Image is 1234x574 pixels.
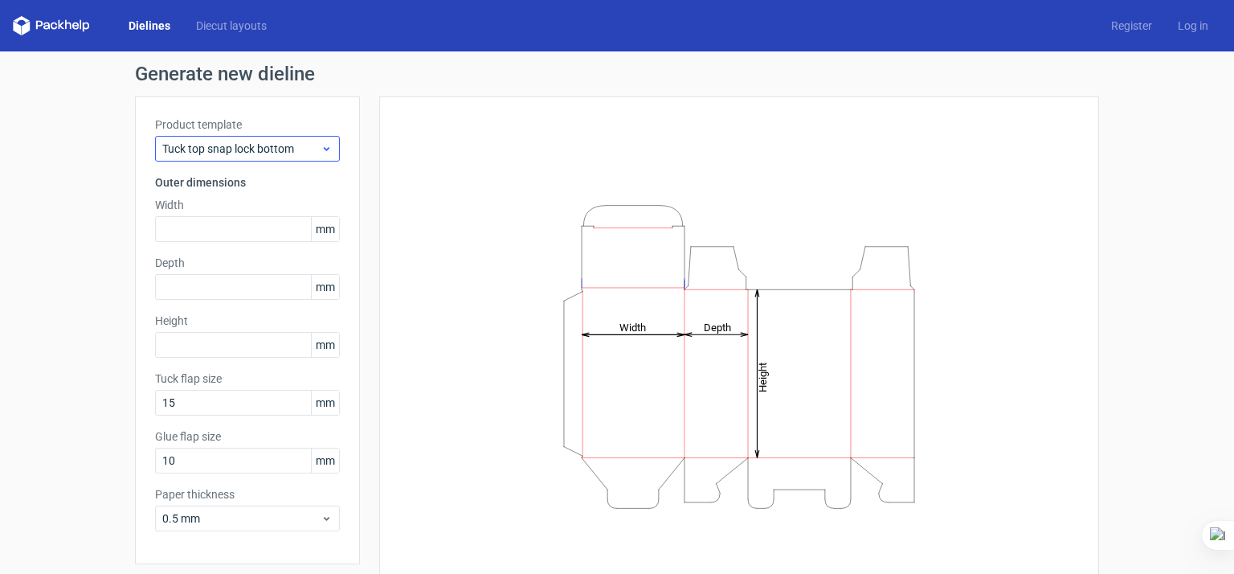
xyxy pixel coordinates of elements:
h1: Generate new dieline [135,64,1099,84]
label: Depth [155,255,340,271]
label: Paper thickness [155,486,340,502]
span: mm [311,449,339,473]
label: Glue flap size [155,428,340,445]
span: Tuck top snap lock bottom [162,141,321,157]
label: Product template [155,117,340,133]
span: mm [311,217,339,241]
tspan: Height [757,362,769,392]
h3: Outer dimensions [155,174,340,191]
a: Diecut layouts [183,18,280,34]
label: Tuck flap size [155,371,340,387]
a: Dielines [116,18,183,34]
span: mm [311,275,339,299]
tspan: Width [619,321,646,333]
label: Width [155,197,340,213]
span: mm [311,391,339,415]
label: Height [155,313,340,329]
a: Register [1098,18,1165,34]
span: 0.5 mm [162,510,321,527]
span: mm [311,333,339,357]
a: Log in [1165,18,1221,34]
tspan: Depth [704,321,731,333]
